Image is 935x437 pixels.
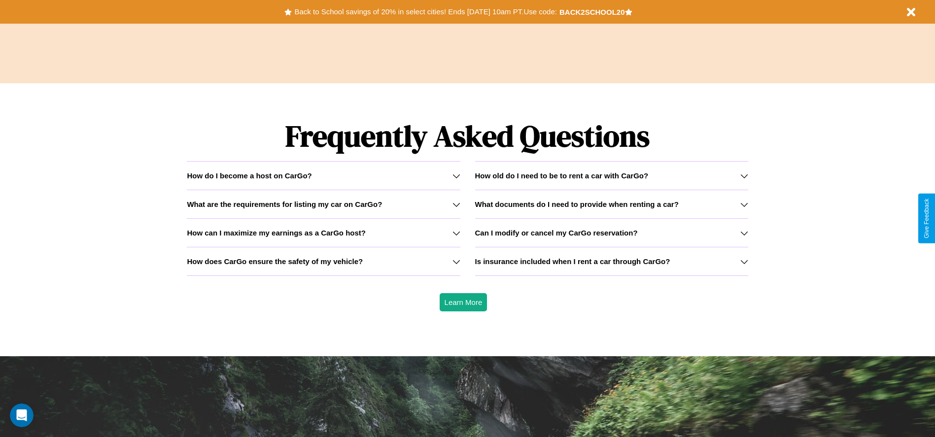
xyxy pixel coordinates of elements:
[187,200,382,208] h3: What are the requirements for listing my car on CarGo?
[475,229,638,237] h3: Can I modify or cancel my CarGo reservation?
[440,293,487,311] button: Learn More
[187,111,748,161] h1: Frequently Asked Questions
[10,403,34,427] iframe: Intercom live chat
[187,171,312,180] h3: How do I become a host on CarGo?
[187,229,366,237] h3: How can I maximize my earnings as a CarGo host?
[475,171,649,180] h3: How old do I need to be to rent a car with CarGo?
[292,5,559,19] button: Back to School savings of 20% in select cities! Ends [DATE] 10am PT.Use code:
[559,8,625,16] b: BACK2SCHOOL20
[923,199,930,238] div: Give Feedback
[475,257,670,266] h3: Is insurance included when I rent a car through CarGo?
[475,200,679,208] h3: What documents do I need to provide when renting a car?
[187,257,363,266] h3: How does CarGo ensure the safety of my vehicle?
